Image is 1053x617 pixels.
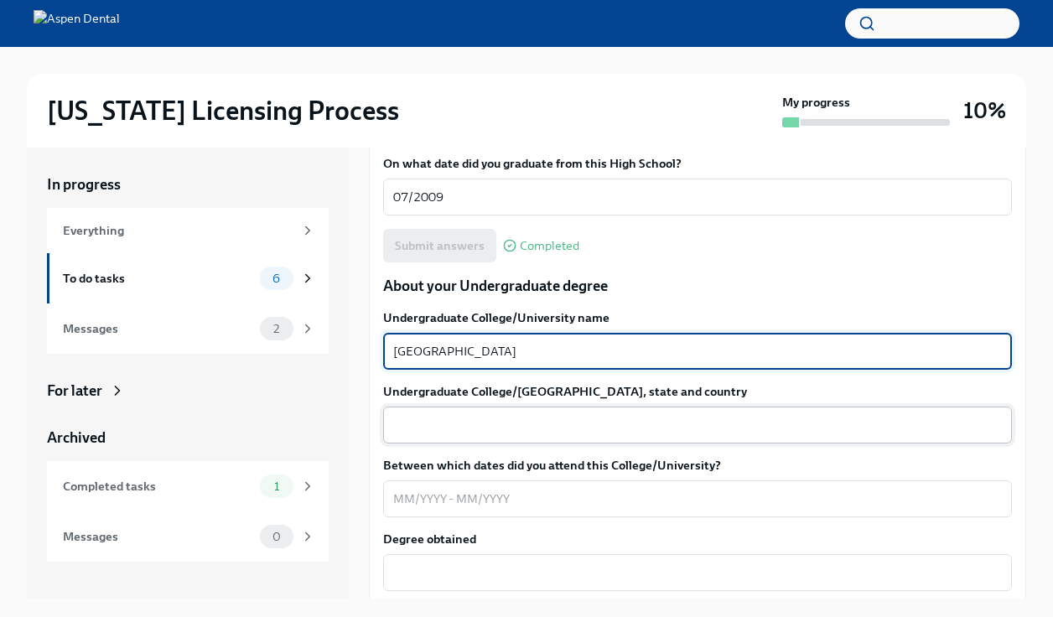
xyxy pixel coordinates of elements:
a: Completed tasks1 [47,461,329,511]
span: 1 [264,480,289,493]
textarea: 07/2009 [393,187,1002,207]
div: For later [47,381,102,401]
h2: [US_STATE] Licensing Process [47,94,399,127]
span: Completed [520,240,579,252]
label: On what date did you graduate from this High School? [383,155,1012,172]
label: Undergraduate College/[GEOGRAPHIC_DATA], state and country [383,383,1012,400]
img: Aspen Dental [34,10,120,37]
label: Undergraduate College/University name [383,309,1012,326]
span: 6 [262,272,290,285]
a: Everything [47,208,329,253]
a: Messages2 [47,303,329,354]
span: 2 [263,323,289,335]
a: In progress [47,174,329,194]
a: Messages0 [47,511,329,562]
h3: 10% [963,96,1006,126]
div: Messages [63,527,253,546]
div: To do tasks [63,269,253,288]
label: Degree obtained [383,531,1012,547]
div: Completed tasks [63,477,253,495]
p: About your Undergraduate degree [383,276,1012,296]
span: 0 [262,531,291,543]
label: Between which dates did you attend this College/University? [383,457,1012,474]
a: To do tasks6 [47,253,329,303]
div: Messages [63,319,253,338]
div: Everything [63,221,293,240]
strong: My progress [782,94,850,111]
textarea: [GEOGRAPHIC_DATA] [393,341,1002,361]
a: For later [47,381,329,401]
a: Archived [47,428,329,448]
